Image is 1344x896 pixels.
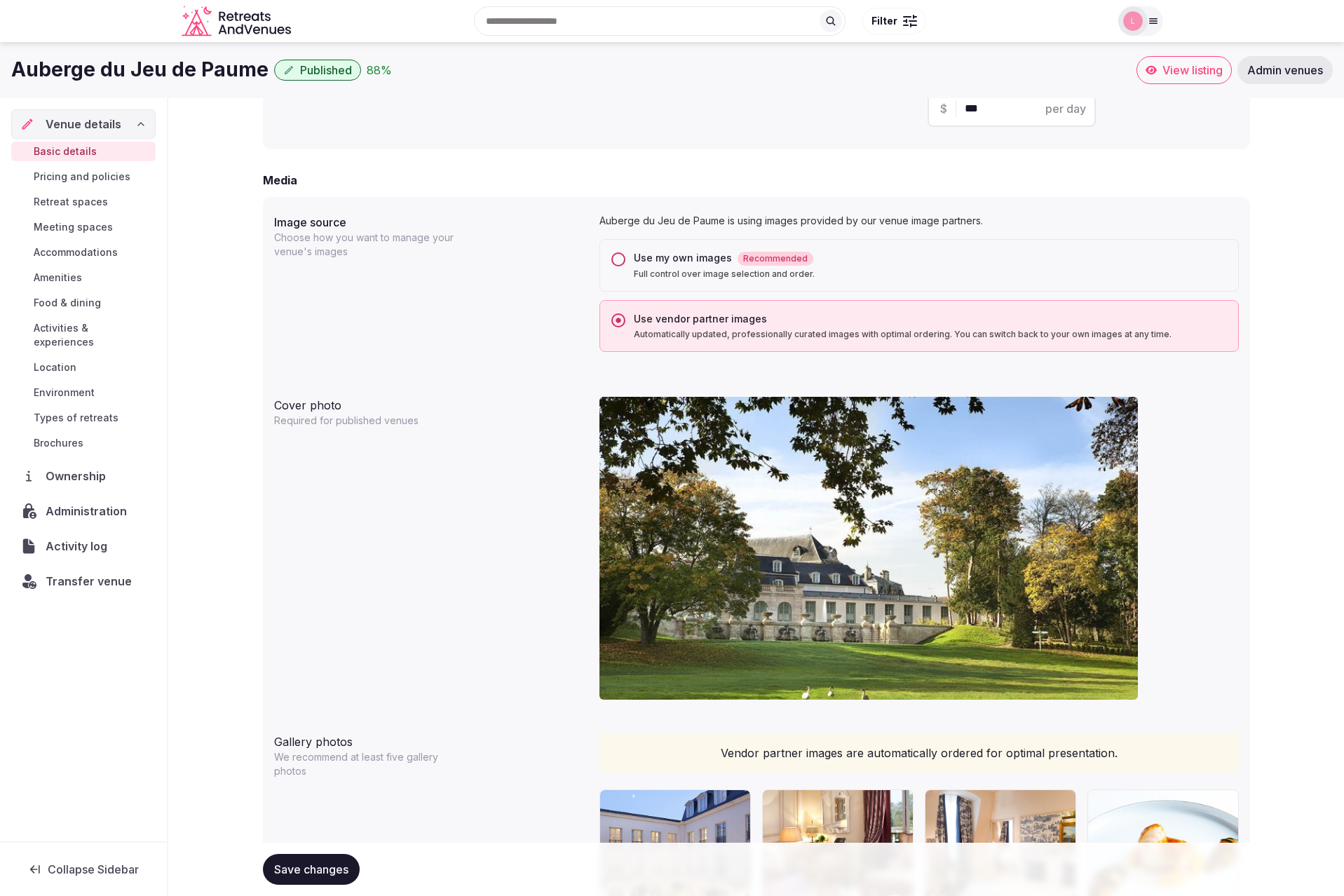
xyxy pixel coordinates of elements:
[11,566,156,596] button: Transfer venue
[263,854,360,885] button: Save changes
[11,56,269,83] h1: Auberge du Jeu de Paume
[599,214,1239,228] p: Auberge du Jeu de Paume is using images provided by our venue image partners.
[34,321,150,349] span: Activities & experiences
[11,383,156,402] a: Environment
[11,268,156,287] a: Amenities
[274,750,454,778] p: We recommend at least five gallery photos
[182,6,294,37] a: Visit the homepage
[34,220,113,234] span: Meeting spaces
[940,100,947,117] span: $
[34,411,118,425] span: Types of retreats
[34,245,118,259] span: Accommodations
[367,62,392,79] div: 88 %
[1162,63,1223,77] span: View listing
[182,6,294,37] svg: Retreats and Venues company logo
[274,728,588,750] div: Gallery photos
[274,60,361,81] button: Published
[634,329,1227,340] p: Automatically updated, professionally curated images with optimal ordering. You can switch back t...
[263,172,297,189] h2: Media
[46,116,121,133] span: Venue details
[34,436,83,450] span: Brochures
[11,318,156,352] a: Activities & experiences
[34,296,101,310] span: Food & dining
[634,312,1227,326] div: Use vendor partner images
[11,293,156,313] a: Food & dining
[11,243,156,262] a: Accommodations
[34,170,130,184] span: Pricing and policies
[11,531,156,561] a: Activity log
[11,408,156,428] a: Types of retreats
[871,14,897,28] span: Filter
[634,251,1227,266] div: Use my own images
[34,271,82,285] span: Amenities
[599,733,1239,773] p: Vendor partner images are automatically ordered for optimal presentation.
[48,862,139,876] span: Collapse Sidebar
[274,217,588,228] label: Image source
[11,217,156,237] a: Meeting spaces
[34,195,108,209] span: Retreat spaces
[599,397,1138,700] img: The_Hotel_02_P.jpg
[46,503,133,520] span: Administration
[1136,56,1232,84] a: View listing
[34,360,76,374] span: Location
[11,461,156,491] a: Ownership
[274,231,454,259] p: Choose how you want to manage your venue's images
[634,269,1227,280] p: Full control over image selection and order.
[11,142,156,161] a: Basic details
[1247,63,1323,77] span: Admin venues
[1045,100,1086,117] span: per day
[1123,11,1143,31] img: Luis Mereiles
[1237,56,1333,84] a: Admin venues
[11,358,156,377] a: Location
[34,386,95,400] span: Environment
[11,433,156,453] a: Brochures
[274,862,348,876] span: Save changes
[11,854,156,885] button: Collapse Sidebar
[300,63,352,77] span: Published
[11,167,156,186] a: Pricing and policies
[274,414,454,428] p: Required for published venues
[738,252,813,266] span: Recommended
[46,538,113,555] span: Activity log
[34,144,97,158] span: Basic details
[46,468,111,484] span: Ownership
[46,573,132,590] span: Transfer venue
[274,391,588,414] div: Cover photo
[11,496,156,526] a: Administration
[11,192,156,212] a: Retreat spaces
[367,62,392,79] button: 88%
[862,8,926,34] button: Filter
